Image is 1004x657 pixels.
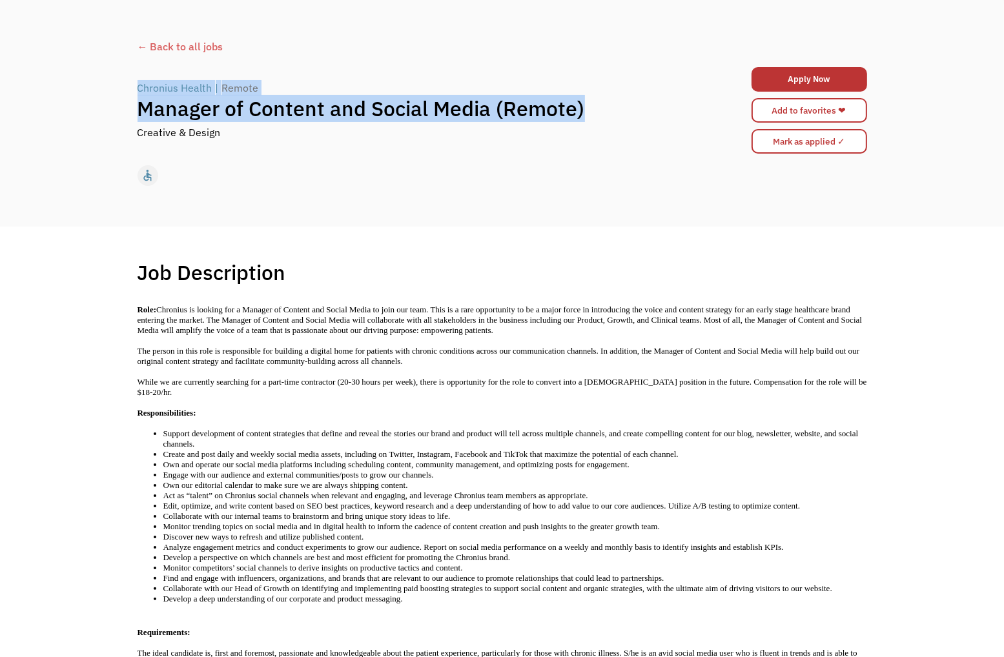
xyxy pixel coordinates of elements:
[138,627,192,637] strong: Requirements:
[752,126,867,157] form: Mark as applied form
[163,583,867,594] li: Collaborate with our Head of Growth on identifying and implementing paid boosting strategies to s...
[752,98,867,123] a: Add to favorites ❤
[138,305,867,336] p: Chronius is looking for a Manager of Content and Social Media to join our team. This is a rare op...
[163,460,867,470] li: Own and operate our social media platforms including scheduling content, community management, an...
[163,594,867,604] li: Develop a deep understanding of our corporate and product messaging.
[163,532,867,542] li: Discover new ways to refresh and utilize published content.
[138,80,212,96] div: Chronius Health
[138,305,157,314] strong: Role:
[163,470,867,480] li: Engage with our audience and external communities/posts to grow our channels.
[163,480,867,490] li: Own our editorial calendar to make sure we are always shipping content.
[163,552,867,563] li: Develop a perspective on which channels are best and most efficient for promoting the Chronius br...
[163,542,867,552] li: Analyze engagement metrics and conduct experiments to grow our audience. Report on social media p...
[222,80,259,96] div: Remote
[163,511,867,521] li: Collaborate with our internal teams to brainstorm and bring unique story ideas to life.
[163,573,867,583] li: Find and engage with influencers, organizations, and brands that are relevant to our audience to ...
[163,501,867,511] li: Edit, optimize, and write content based on SEO best practices, keyword research and a deep unders...
[141,166,154,185] div: accessible
[138,39,867,54] a: ← Back to all jobs
[163,449,867,460] li: Create and post daily and weekly social media assets, including on Twitter, Instagram, Facebook a...
[138,346,867,367] p: The person in this role is responsible for building a digital home for patients with chronic cond...
[163,429,867,449] li: Support development of content strategies that define and reveal the stories our brand and produc...
[138,259,286,285] h1: Job Description
[138,96,685,121] h1: Manager of Content and Social Media (Remote)
[752,129,867,154] input: Mark as applied ✓
[138,125,221,140] div: Creative & Design
[138,408,198,418] strong: Responsibilities:
[138,80,262,96] a: Chronius Health|Remote
[138,377,867,398] p: While we are currently searching for a part-time contractor (20-30 hours per week), there is oppo...
[216,80,219,96] div: |
[163,490,867,501] li: Act as “talent” on Chronius social channels when relevant and engaging, and leverage Chronius tea...
[163,563,867,573] li: Monitor competitors’ social channels to derive insights on productive tactics and content.
[163,521,867,532] li: Monitor trending topics on social media and in digital health to inform the cadence of content cr...
[752,67,867,92] a: Apply Now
